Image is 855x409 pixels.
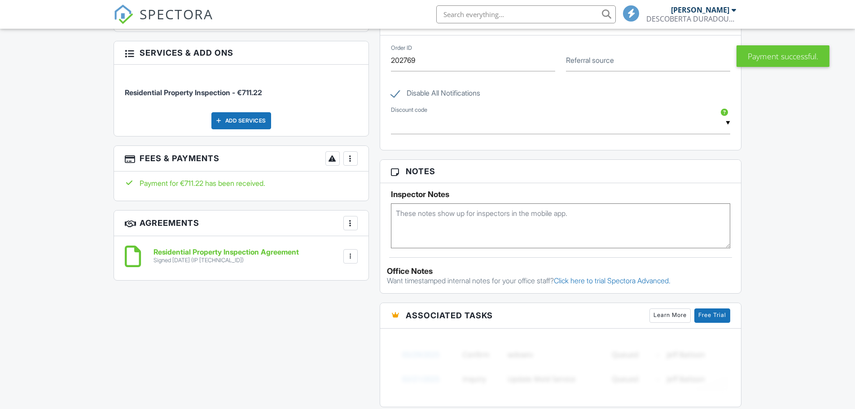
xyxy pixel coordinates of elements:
img: The Best Home Inspection Software - Spectora [114,4,133,24]
a: Free Trial [694,308,730,323]
label: Referral source [566,55,614,65]
p: Want timestamped internal notes for your office staff? [387,276,735,286]
div: Signed [DATE] (IP [TECHNICAL_ID]) [153,257,299,264]
a: SPECTORA [114,12,213,31]
img: blurred-tasks-251b60f19c3f713f9215ee2a18cbf2105fc2d72fcd585247cf5e9ec0c957c1dd.png [391,335,731,398]
div: Office Notes [387,267,735,276]
h3: Services & Add ons [114,41,368,65]
div: Payment successful. [737,45,829,67]
li: Service: Residential Property Inspection [125,71,358,105]
span: Associated Tasks [406,309,493,321]
h3: Agreements [114,211,368,236]
a: Click here to trial Spectora Advanced. [554,276,671,285]
a: Residential Property Inspection Agreement Signed [DATE] (IP [TECHNICAL_ID]) [153,248,299,264]
div: DESCOBERTA DURADOURA-Unipessoal,LDA.NIF 516989570 ¨Home Inspections of Portugal¨ [646,14,736,23]
h3: Notes [380,160,741,183]
a: Learn More [649,308,691,323]
span: SPECTORA [140,4,213,23]
span: Residential Property Inspection - €711.22 [125,88,262,97]
div: [PERSON_NAME] [671,5,729,14]
label: Order ID [391,44,412,52]
div: Add Services [211,112,271,129]
input: Search everything... [436,5,616,23]
h3: Fees & Payments [114,146,368,172]
div: Payment for €711.22 has been received. [125,178,358,188]
h5: Inspector Notes [391,190,731,199]
label: Discount code [391,106,427,114]
label: Disable All Notifications [391,89,480,100]
h6: Residential Property Inspection Agreement [153,248,299,256]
